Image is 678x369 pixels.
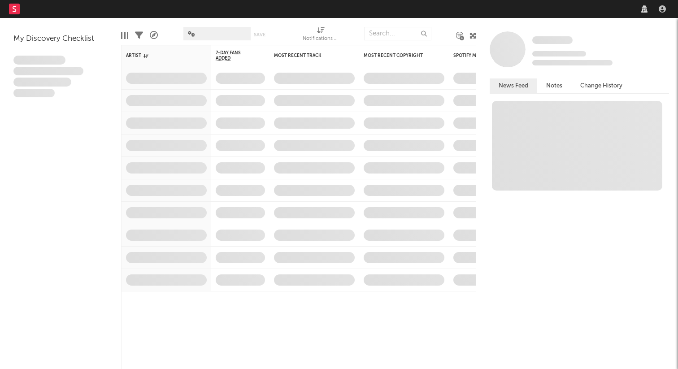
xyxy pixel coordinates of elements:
span: 0 fans last week [532,60,613,65]
div: Edit Columns [121,22,128,48]
div: Artist [126,53,193,58]
input: Search... [364,27,431,40]
span: Lorem ipsum dolor [13,56,65,65]
div: Filters [135,22,143,48]
a: Some Artist [532,36,573,45]
span: Some Artist [532,36,573,44]
div: Notifications (Artist) [303,22,339,48]
button: Notes [537,78,571,93]
div: Most Recent Copyright [364,53,431,58]
div: My Discovery Checklist [13,34,108,44]
div: A&R Pipeline [150,22,158,48]
div: Notifications (Artist) [303,34,339,44]
div: Spotify Monthly Listeners [453,53,521,58]
button: News Feed [490,78,537,93]
span: 7-Day Fans Added [216,50,252,61]
button: Change History [571,78,631,93]
button: Save [254,32,265,37]
span: Tracking Since: [DATE] [532,51,586,56]
div: Most Recent Track [274,53,341,58]
span: Aliquam viverra [13,89,55,98]
span: Integer aliquet in purus et [13,67,83,76]
span: Praesent ac interdum [13,78,71,87]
